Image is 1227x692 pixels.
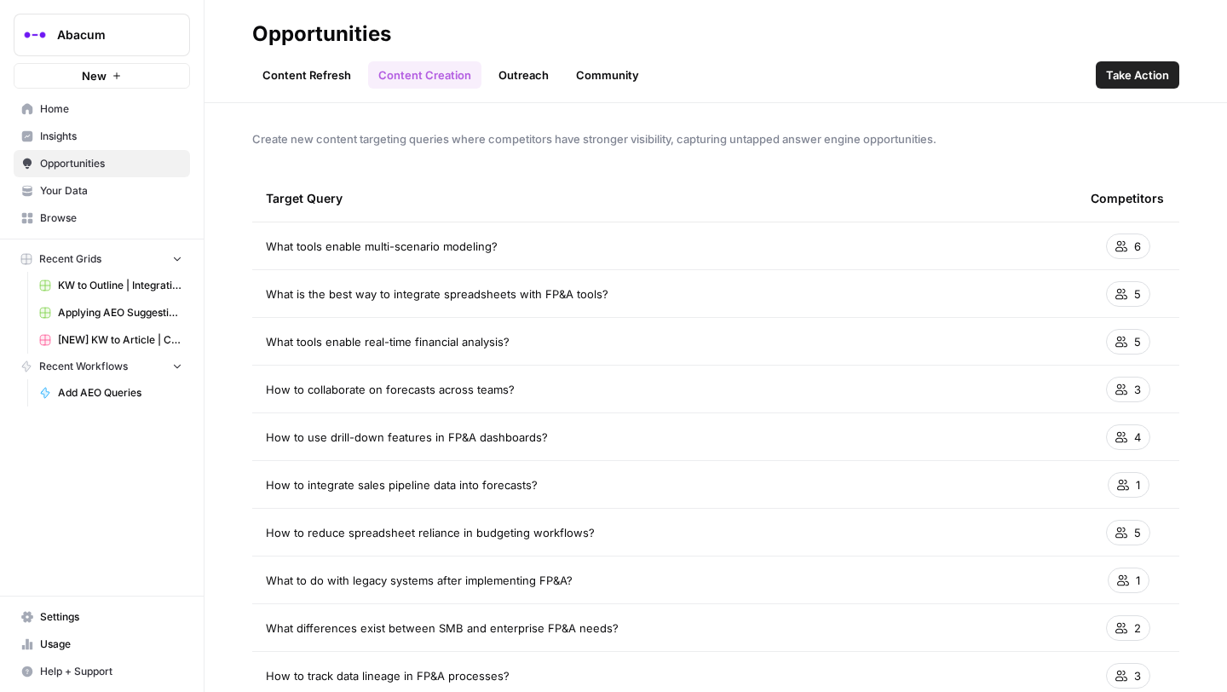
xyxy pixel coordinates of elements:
span: New [82,67,107,84]
span: How to collaborate on forecasts across teams? [266,381,515,398]
span: Create new content targeting queries where competitors have stronger visibility, capturing untapp... [252,130,1179,147]
span: 5 [1134,333,1141,350]
span: Take Action [1106,66,1169,84]
span: What tools enable real-time financial analysis? [266,333,510,350]
a: Content Creation [368,61,481,89]
span: What tools enable multi-scenario modeling? [266,238,498,255]
span: Home [40,101,182,117]
button: New [14,63,190,89]
a: Outreach [488,61,559,89]
span: 3 [1134,667,1141,684]
span: 5 [1134,285,1141,303]
a: Insights [14,123,190,150]
a: KW to Outline | Integration Pages Grid [32,272,190,299]
span: Help + Support [40,664,182,679]
span: How to use drill-down features in FP&A dashboards? [266,429,548,446]
a: Home [14,95,190,123]
span: Abacum [57,26,160,43]
span: Usage [40,637,182,652]
a: Community [566,61,649,89]
div: Competitors [1091,175,1164,222]
span: Settings [40,609,182,625]
span: 1 [1136,476,1140,493]
a: Content Refresh [252,61,361,89]
button: Take Action [1096,61,1179,89]
button: Recent Grids [14,246,190,272]
span: Add AEO Queries [58,385,182,401]
span: [NEW] KW to Article | Cohort Grid [58,332,182,348]
span: 1 [1136,572,1140,589]
span: KW to Outline | Integration Pages Grid [58,278,182,293]
span: Recent Grids [39,251,101,267]
span: How to integrate sales pipeline data into forecasts? [266,476,538,493]
button: Workspace: Abacum [14,14,190,56]
span: What to do with legacy systems after implementing FP&A? [266,572,573,589]
span: Recent Workflows [39,359,128,374]
a: Usage [14,631,190,658]
span: What differences exist between SMB and enterprise FP&A needs? [266,620,619,637]
div: Target Query [266,175,1063,222]
a: Settings [14,603,190,631]
span: 2 [1134,620,1141,637]
a: Browse [14,205,190,232]
a: Your Data [14,177,190,205]
span: 5 [1134,524,1141,541]
span: How to track data lineage in FP&A processes? [266,667,510,684]
button: Help + Support [14,658,190,685]
span: Insights [40,129,182,144]
span: Opportunities [40,156,182,171]
span: What is the best way to integrate spreadsheets with FP&A tools? [266,285,608,303]
a: Add AEO Queries [32,379,190,407]
span: Browse [40,210,182,226]
span: 3 [1134,381,1141,398]
span: Applying AEO Suggestions [58,305,182,320]
span: Your Data [40,183,182,199]
div: Opportunities [252,20,391,48]
span: How to reduce spreadsheet reliance in budgeting workflows? [266,524,595,541]
a: [NEW] KW to Article | Cohort Grid [32,326,190,354]
img: Abacum Logo [20,20,50,50]
a: Opportunities [14,150,190,177]
button: Recent Workflows [14,354,190,379]
span: 6 [1134,238,1141,255]
span: 4 [1134,429,1141,446]
a: Applying AEO Suggestions [32,299,190,326]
